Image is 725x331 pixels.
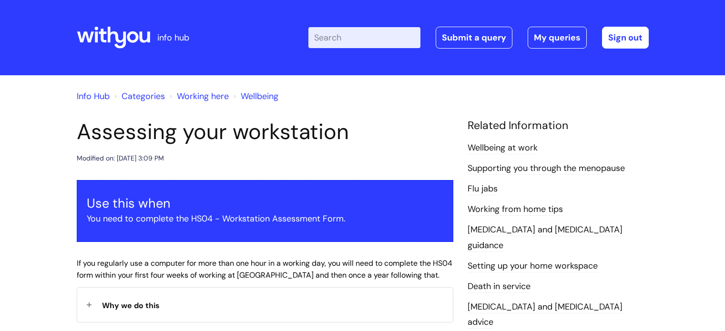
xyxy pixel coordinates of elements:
span: If you regularly use a computer for more than one hour in a working day, you will need to complet... [77,258,452,280]
a: Working from home tips [468,203,563,216]
div: Modified on: [DATE] 3:09 PM [77,152,164,164]
a: Setting up your home workspace [468,260,598,272]
a: Categories [122,90,165,102]
a: Supporting you through the menopause [468,162,625,175]
a: Flu jabs [468,183,498,195]
h1: Assessing your workstation [77,119,453,145]
a: Working here [177,90,229,102]
li: Solution home [112,89,165,104]
span: Why we do this [102,301,160,311]
a: Death in service [468,281,531,293]
a: [MEDICAL_DATA] and [MEDICAL_DATA] advice [468,301,623,329]
li: Working here [167,89,229,104]
h4: Related Information [468,119,649,132]
a: Wellbeing at work [468,142,538,154]
div: | - [308,27,649,49]
a: Sign out [602,27,649,49]
a: [MEDICAL_DATA] and [MEDICAL_DATA] guidance [468,224,623,251]
a: Submit a query [436,27,512,49]
input: Search [308,27,420,48]
li: Wellbeing [231,89,278,104]
p: You need to complete the HS04 - Workstation Assessment Form. [87,211,443,226]
a: My queries [528,27,587,49]
p: info hub [157,30,189,45]
a: Info Hub [77,90,110,102]
a: Wellbeing [241,90,278,102]
h3: Use this when [87,196,443,211]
